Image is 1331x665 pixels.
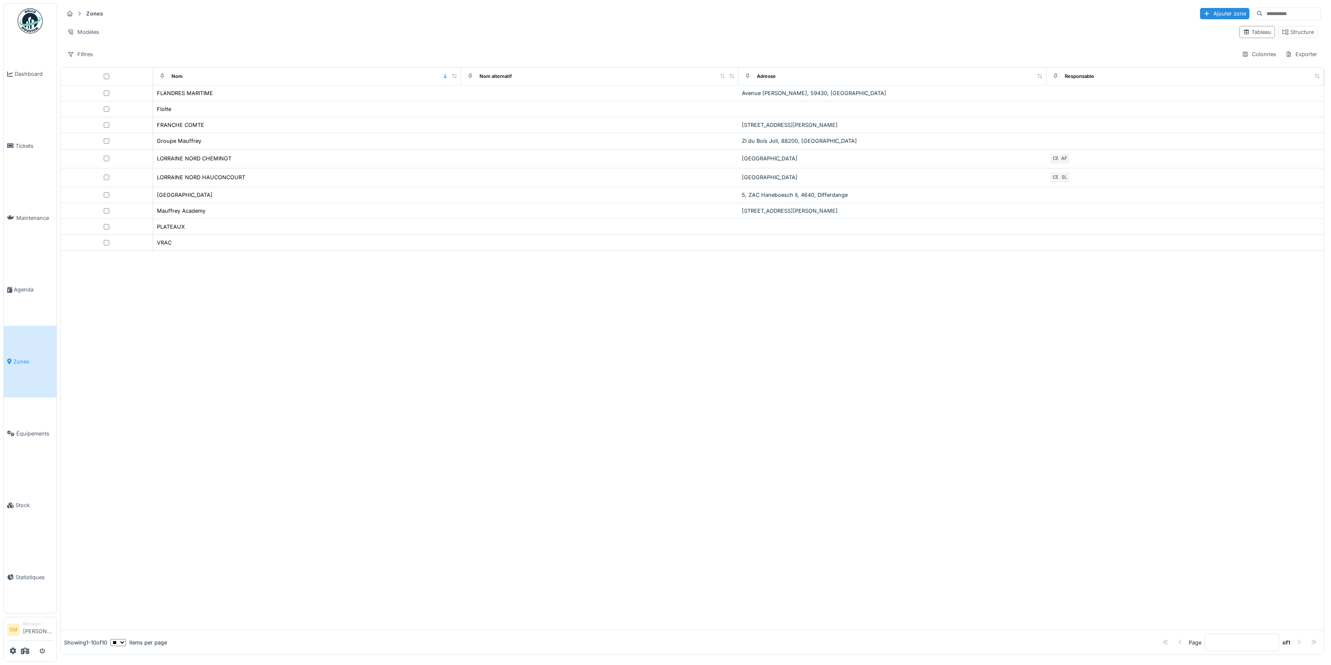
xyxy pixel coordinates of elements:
div: ZI du Bois Joli, 88200, [GEOGRAPHIC_DATA] [742,137,1043,145]
a: SM Manager[PERSON_NAME] [7,621,53,641]
div: CB [1050,172,1062,183]
div: LORRAINE NORD HAUCONCOURT [157,173,245,181]
div: [GEOGRAPHIC_DATA] [742,155,1043,162]
div: Filtres [64,48,97,60]
li: SM [7,624,20,636]
div: Colonnes [1238,48,1280,60]
div: Exporter [1282,48,1321,60]
div: Responsable [1065,73,1094,80]
span: Équipements [16,430,53,438]
div: items per page [110,639,167,647]
a: Équipements [4,397,56,469]
div: [STREET_ADDRESS][PERSON_NAME] [742,121,1043,129]
strong: of 1 [1282,639,1290,647]
div: AF [1058,153,1070,165]
a: Dashboard [4,38,56,110]
a: Tickets [4,110,56,182]
div: LORRAINE NORD CHEMINOT [157,155,231,162]
div: Ajouter zone [1200,8,1249,19]
div: CB [1050,153,1062,165]
div: Mauffrey Academy [157,207,205,215]
a: Stock [4,469,56,541]
span: Stock [15,501,53,509]
div: Avenue [PERSON_NAME], 59430, [GEOGRAPHIC_DATA] [742,89,1043,97]
div: PLATEAUX [157,223,185,231]
div: Adresse [757,73,776,80]
img: Badge_color-CXgf-gQk.svg [18,8,43,34]
div: Modèles [64,26,103,38]
div: FRANCHE COMTE [157,121,204,129]
div: SL [1058,172,1070,183]
div: [GEOGRAPHIC_DATA] [157,191,213,199]
div: FLANDRES MARITIME [157,89,213,97]
div: Manager [23,621,53,627]
a: Maintenance [4,182,56,254]
span: Dashboard [15,70,53,78]
div: Flotte [157,105,171,113]
span: Statistiques [15,573,53,581]
div: VRAC [157,239,172,247]
strong: Zones [83,10,106,18]
div: Tableau [1243,28,1271,36]
span: Maintenance [16,214,53,222]
span: Zones [13,358,53,366]
div: 5, ZAC Haneboesch II, 4640, Differdange [742,191,1043,199]
a: Agenda [4,254,56,326]
span: Tickets [15,142,53,150]
div: [GEOGRAPHIC_DATA] [742,173,1043,181]
li: [PERSON_NAME] [23,621,53,639]
div: [STREET_ADDRESS][PERSON_NAME] [742,207,1043,215]
div: Groupe Mauffrey [157,137,201,145]
div: Nom [172,73,182,80]
a: Zones [4,326,56,398]
div: Showing 1 - 10 of 10 [64,639,107,647]
div: Page [1189,639,1201,647]
span: Agenda [14,286,53,294]
div: Structure [1282,28,1314,36]
a: Statistiques [4,541,56,613]
div: Nom alternatif [480,73,512,80]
